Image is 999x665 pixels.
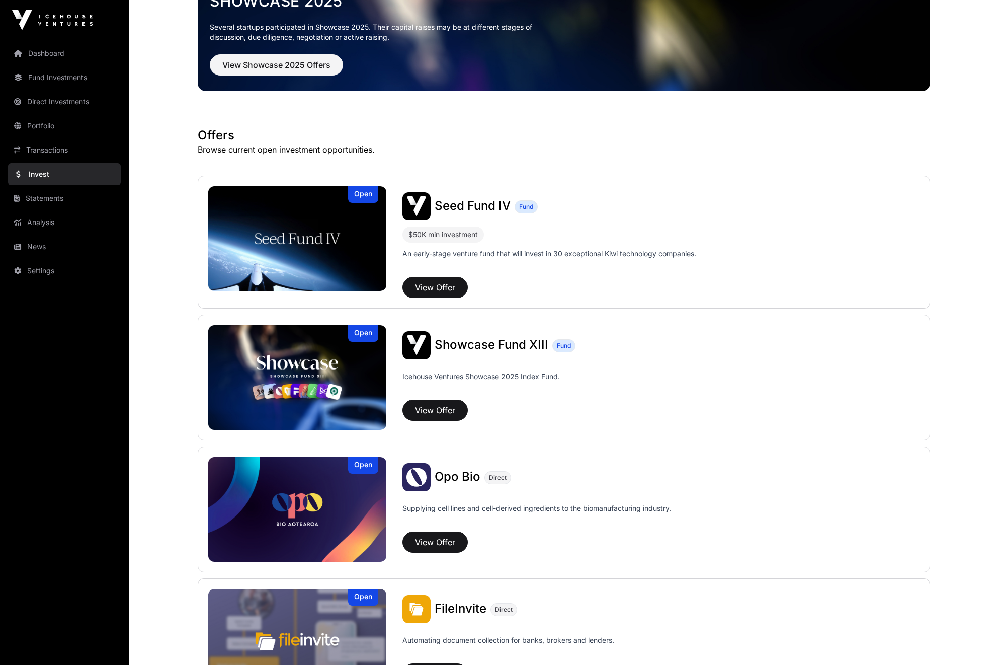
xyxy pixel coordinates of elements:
a: Transactions [8,139,121,161]
img: Showcase Fund XIII [208,325,386,430]
a: Opo Bio [435,471,480,484]
a: Settings [8,260,121,282]
a: Opo BioOpen [208,457,386,562]
div: $50K min investment [402,227,484,243]
button: View Showcase 2025 Offers [210,54,343,76]
div: Open [348,589,378,606]
a: Showcase Fund XIIIOpen [208,325,386,430]
a: News [8,236,121,258]
a: Portfolio [8,115,121,137]
img: Seed Fund IV [402,192,431,220]
span: Showcase Fund XIII [435,337,548,352]
span: Seed Fund IV [435,198,511,213]
a: Dashboard [8,42,121,64]
span: FileInvite [435,601,486,616]
span: View Showcase 2025 Offers [222,59,330,71]
div: Open [348,457,378,474]
span: Direct [489,474,507,482]
span: Direct [495,606,513,614]
div: Open [348,186,378,203]
p: Several startups participated in Showcase 2025. Their capital raises may be at different stages o... [210,22,548,42]
span: Fund [519,203,533,211]
p: Browse current open investment opportunities. [198,143,930,156]
a: Analysis [8,211,121,234]
img: Opo Bio [208,457,386,562]
img: Seed Fund IV [208,186,386,291]
span: Opo Bio [435,469,480,484]
p: Supplying cell lines and cell-derived ingredients to the biomanufacturing industry. [402,503,671,513]
a: Direct Investments [8,91,121,113]
p: Automating document collection for banks, brokers and lenders. [402,635,614,659]
h1: Offers [198,127,930,143]
a: Seed Fund IV [435,200,511,213]
button: View Offer [402,277,468,298]
button: View Offer [402,532,468,553]
a: Invest [8,163,121,185]
img: Showcase Fund XIII [402,331,431,359]
a: Statements [8,187,121,209]
img: Opo Bio [402,463,431,491]
p: Icehouse Ventures Showcase 2025 Index Fund. [402,372,560,382]
p: An early-stage venture fund that will invest in 30 exceptional Kiwi technology companies. [402,249,696,259]
img: Icehouse Ventures Logo [12,10,93,30]
a: FileInvite [435,603,486,616]
img: FileInvite [402,595,431,623]
div: $50K min investment [408,229,478,241]
div: Open [348,325,378,342]
span: Fund [557,342,571,350]
iframe: Chat Widget [949,617,999,665]
a: Showcase Fund XIII [435,339,548,352]
button: View Offer [402,400,468,421]
a: Seed Fund IVOpen [208,186,386,291]
a: View Showcase 2025 Offers [210,64,343,75]
a: Fund Investments [8,66,121,89]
